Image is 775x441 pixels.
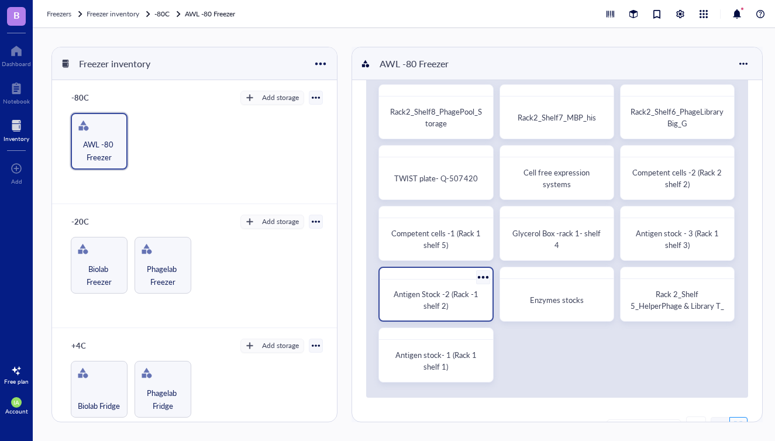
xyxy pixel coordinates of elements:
span: Rack2_Shelf7_MBP_his [518,112,596,123]
span: Freezers [47,9,71,19]
span: B [13,8,20,22]
div: Freezer inventory [74,54,156,74]
button: Add storage [240,91,304,105]
div: Add storage [262,340,299,351]
div: +4C [66,337,136,354]
div: Notebook [3,98,30,105]
span: Biolab Freezer [76,263,122,288]
span: Competent cells -1 (Rack 1 shelf 5) [391,228,483,250]
span: Freezer inventory [87,9,139,19]
span: Cell free expression systems [523,167,591,190]
div: -80C [66,89,136,106]
span: Glycerol Box -rack 1- shelf 4 [512,228,602,250]
div: Add [11,178,22,185]
div: Add storage [262,216,299,227]
div: Add storage [262,92,299,103]
a: -80CAWL -80 Freezer [154,8,237,20]
span: Rack2_Shelf6_PhageLibraryBig_G [631,106,724,129]
div: Add item group [628,421,676,432]
button: Add storage [240,215,304,229]
span: Rack2_Shelf8_PhagePool_Storage [390,106,482,129]
a: Dashboard [2,42,31,67]
a: Notebook [3,79,30,105]
span: Antigen stock- 1 (Rack 1 shelf 1) [395,349,478,372]
div: Dashboard [2,60,31,67]
span: Phagelab Fridge [140,387,186,412]
span: Biolab Fridge [78,399,120,412]
div: Free plan [4,378,29,385]
span: AWL -80 Freezer [77,138,122,164]
span: TWIST plate- Q-507420 [394,173,477,184]
a: Freezers [47,8,84,20]
button: Add item group [607,419,681,433]
div: Account [5,408,28,415]
div: Item groups [366,420,409,433]
button: Add storage [240,339,304,353]
span: Antigen Stock -2 (Rack -1 shelf 2) [394,288,480,311]
span: Antigen stock - 3 (Rack 1 shelf 3) [636,228,721,250]
div: -20C [66,213,136,230]
div: Inventory [4,135,29,142]
span: Phagelab Freezer [140,263,186,288]
span: Competent cells -2 (Rack 2 shelf 2) [632,167,724,190]
a: Inventory [4,116,29,142]
span: Rack 2_Shelf 5_HelperPhage & Library T_ [631,288,724,311]
a: Freezer inventory [87,8,152,20]
span: Enzymes stocks [530,294,584,305]
div: AWL -80 Freezer [374,54,454,74]
span: IA [13,399,19,406]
